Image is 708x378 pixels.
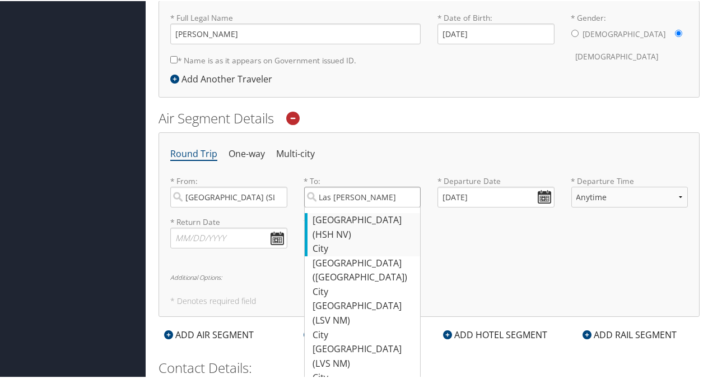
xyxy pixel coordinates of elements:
[313,341,415,370] div: [GEOGRAPHIC_DATA] (LVS NM)
[170,296,688,304] h5: * Denotes required field
[571,174,688,215] label: * Departure Time
[577,327,682,340] div: ADD RAIL SEGMENT
[159,108,700,127] h2: Air Segment Details
[313,255,415,284] div: [GEOGRAPHIC_DATA] ([GEOGRAPHIC_DATA])
[170,71,278,85] div: Add Another Traveler
[170,186,287,206] input: City or Airport Code
[170,273,688,279] h6: Additional Options:
[170,22,421,43] input: * Full Legal Name
[170,11,421,43] label: * Full Legal Name
[313,241,415,255] div: City
[304,174,421,206] label: * To:
[571,11,688,67] label: * Gender:
[298,327,402,340] div: ADD CAR SEGMENT
[170,215,287,227] label: * Return Date
[229,143,265,163] li: One-way
[675,29,682,36] input: * Gender:[DEMOGRAPHIC_DATA][DEMOGRAPHIC_DATA]
[571,186,688,206] select: * Departure Time
[313,212,415,241] div: [GEOGRAPHIC_DATA] (HSH NV)
[304,186,421,206] input: [GEOGRAPHIC_DATA] (HSH NV)City[GEOGRAPHIC_DATA] ([GEOGRAPHIC_DATA])City[GEOGRAPHIC_DATA] (LSV NM)...
[576,45,659,66] label: [DEMOGRAPHIC_DATA]
[571,29,579,36] input: * Gender:[DEMOGRAPHIC_DATA][DEMOGRAPHIC_DATA]
[170,174,287,206] label: * From:
[170,227,287,247] input: MM/DD/YYYY
[170,49,356,70] label: * Name is as it appears on Government issued ID.
[159,327,259,340] div: ADD AIR SEGMENT
[437,22,555,43] input: * Date of Birth:
[276,143,315,163] li: Multi-city
[437,174,555,186] label: * Departure Date
[437,186,555,206] input: MM/DD/YYYY
[159,357,700,376] h2: Contact Details:
[313,298,415,326] div: [GEOGRAPHIC_DATA] (LSV NM)
[437,327,553,340] div: ADD HOTEL SEGMENT
[170,55,178,62] input: * Name is as it appears on Government issued ID.
[583,22,666,44] label: [DEMOGRAPHIC_DATA]
[170,143,217,163] li: Round Trip
[437,11,555,43] label: * Date of Birth:
[313,327,415,342] div: City
[313,284,415,298] div: City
